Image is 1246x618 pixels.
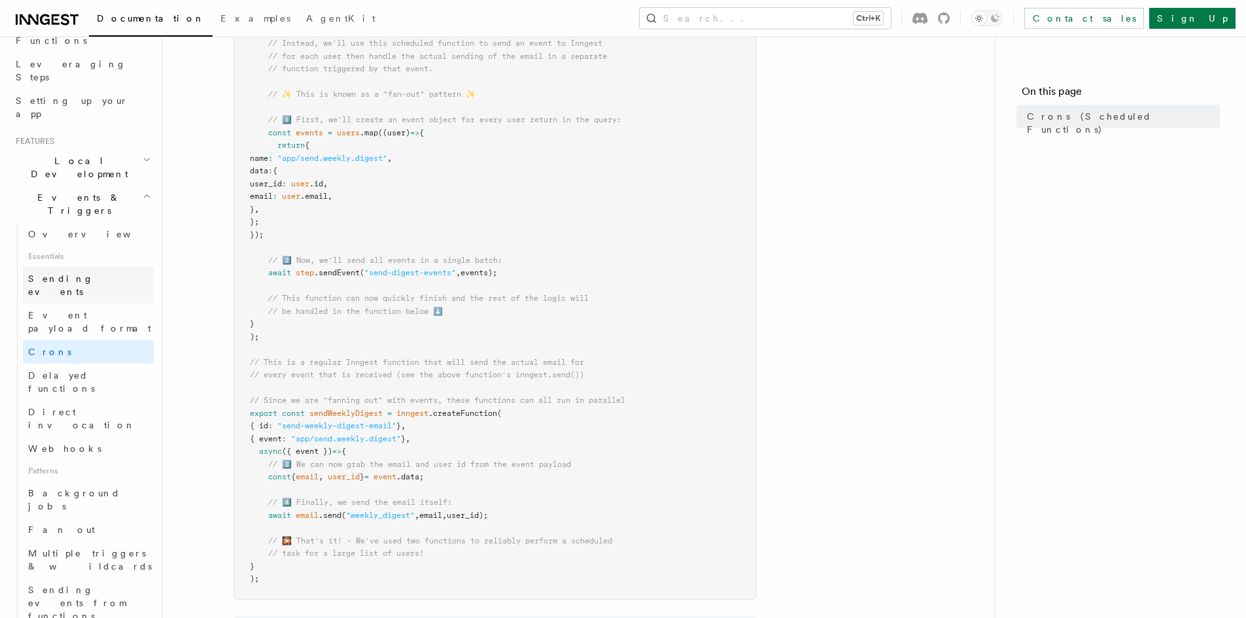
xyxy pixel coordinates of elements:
span: // for each user then handle the actual sending of the email in a separate [268,52,607,61]
span: Essentials [23,246,154,267]
span: Examples [220,13,290,24]
span: "send-digest-events" [364,268,456,277]
span: email [296,511,319,520]
span: Fan out [28,524,95,535]
span: ({ event }) [282,447,332,456]
span: ); [250,332,259,341]
span: email [250,192,273,201]
span: // function triggered by that event. [268,64,433,73]
span: ((user) [378,128,410,137]
span: user [282,192,300,201]
a: Overview [23,222,154,246]
a: Fan out [23,518,154,541]
span: , [387,154,392,163]
span: Delayed functions [28,370,95,394]
span: .createFunction [428,409,497,418]
span: .email [300,192,328,201]
span: email [296,472,319,481]
span: name [250,154,268,163]
span: { [291,472,296,481]
span: Features [10,136,54,146]
span: } [250,319,254,328]
span: const [282,409,305,418]
span: , [456,268,460,277]
span: users [337,128,360,137]
span: = [387,409,392,418]
h4: On this page [1022,84,1220,105]
span: => [332,447,341,456]
span: export [250,409,277,418]
span: AgentKit [306,13,375,24]
a: Leveraging Steps [10,52,154,89]
span: Sending events [28,273,94,297]
span: : [268,166,273,175]
span: { id [250,421,268,430]
span: => [410,128,419,137]
span: { event [250,434,282,443]
a: Crons (Scheduled Functions) [1022,105,1220,141]
span: } [250,562,254,571]
span: user_id [328,472,360,481]
span: .map [360,128,378,137]
a: Webhooks [23,437,154,460]
button: Search...Ctrl+K [640,8,891,29]
span: ); [250,574,259,583]
span: ( [497,409,502,418]
span: // This function can now quickly finish and the rest of the logic will [268,294,589,303]
span: Webhooks [28,443,101,454]
span: { [305,141,309,150]
span: // every event that is received (see the above function's inngest.send()) [250,370,584,379]
span: // Instead, we'll use this scheduled function to send an event to Inngest [268,39,602,48]
span: .sendEvent [314,268,360,277]
span: , [319,472,323,481]
span: // This is a regular Inngest function that will send the actual email for [250,358,584,367]
span: }; [250,217,259,226]
span: { [419,128,424,137]
span: return [277,141,305,150]
span: , [328,192,332,201]
span: // Since we are "fanning out" with events, these functions can all run in parallel [250,396,625,405]
span: // 3️⃣ We can now grab the email and user id from the event payload [268,460,571,469]
a: Documentation [89,4,213,37]
button: Events & Triggers [10,186,154,222]
span: , [442,511,447,520]
span: = [364,472,369,481]
span: event [373,472,396,481]
span: // 🎇 That's it! - We've used two functions to reliably perform a scheduled [268,536,612,545]
a: Sending events [23,267,154,303]
a: Setting up your app [10,89,154,126]
span: ( [341,511,346,520]
span: Patterns [23,460,154,481]
span: // 1️⃣ First, we'll create an event object for every user return in the query: [268,115,621,124]
span: } [396,421,401,430]
span: Documentation [97,13,205,24]
a: AgentKit [298,4,383,35]
button: Toggle dark mode [971,10,1003,26]
span: .data; [396,472,424,481]
span: } [401,434,406,443]
a: Crons [23,340,154,364]
span: sendWeeklyDigest [309,409,383,418]
a: Direct invocation [23,400,154,437]
a: Multiple triggers & wildcards [23,541,154,578]
span: await [268,268,291,277]
span: data [250,166,268,175]
span: Multiple triggers & wildcards [28,548,152,572]
span: }); [250,230,264,239]
span: user_id [250,179,282,188]
span: async [259,447,282,456]
span: Setting up your app [16,95,128,119]
span: , [406,434,410,443]
span: : [273,192,277,201]
span: , [401,421,406,430]
span: const [268,128,291,137]
a: Sign Up [1149,8,1236,29]
span: .id [309,179,323,188]
span: user_id); [447,511,488,520]
span: step [296,268,314,277]
a: Background jobs [23,481,154,518]
span: "app/send.weekly.digest" [291,434,401,443]
a: Contact sales [1024,8,1144,29]
span: { [273,166,277,175]
span: Local Development [10,154,143,180]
